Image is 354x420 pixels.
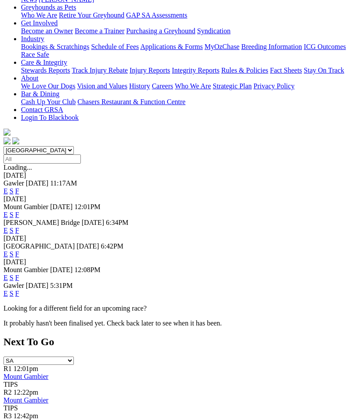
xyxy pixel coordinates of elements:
span: 12:08PM [74,266,101,273]
a: Become an Owner [21,27,73,35]
a: Greyhounds as Pets [21,3,76,11]
a: Strategic Plan [213,82,252,90]
span: R3 [3,412,12,420]
span: [DATE] [50,203,73,210]
span: [DATE] [76,242,99,250]
a: Chasers Restaurant & Function Centre [77,98,185,105]
a: Who We Are [175,82,211,90]
a: Breeding Information [241,43,302,50]
a: Injury Reports [129,66,170,74]
span: TIPS [3,404,18,412]
div: [DATE] [3,258,351,266]
a: Bookings & Scratchings [21,43,89,50]
a: E [3,290,8,297]
a: F [15,187,19,195]
span: [DATE] [50,266,73,273]
span: Mount Gambier [3,203,49,210]
a: F [15,290,19,297]
a: S [10,187,14,195]
a: Bar & Dining [21,90,59,98]
span: 11:17AM [50,179,77,187]
a: S [10,290,14,297]
span: 6:34PM [106,219,128,226]
div: Industry [21,43,351,59]
a: Stay On Track [304,66,344,74]
a: Track Injury Rebate [72,66,128,74]
a: Care & Integrity [21,59,67,66]
a: Purchasing a Greyhound [126,27,195,35]
img: twitter.svg [12,137,19,144]
a: Cash Up Your Club [21,98,76,105]
span: R2 [3,388,12,396]
a: We Love Our Dogs [21,82,75,90]
a: Login To Blackbook [21,114,79,121]
a: F [15,274,19,281]
a: E [3,274,8,281]
a: S [10,227,14,234]
a: Applications & Forms [140,43,203,50]
div: About [21,82,351,90]
p: Looking for a different field for an upcoming race? [3,304,351,312]
div: [DATE] [3,195,351,203]
a: Become a Trainer [75,27,125,35]
a: Vision and Values [77,82,127,90]
a: F [15,211,19,218]
a: F [15,250,19,258]
img: logo-grsa-white.png [3,129,10,136]
a: E [3,250,8,258]
span: 12:01pm [14,365,38,372]
a: About [21,74,38,82]
a: Integrity Reports [172,66,219,74]
h2: Next To Go [3,336,351,348]
span: 6:42PM [101,242,124,250]
span: [DATE] [82,219,104,226]
a: Contact GRSA [21,106,63,113]
a: Careers [152,82,173,90]
div: Greyhounds as Pets [21,11,351,19]
span: Gawler [3,179,24,187]
span: Mount Gambier [3,266,49,273]
a: Mount Gambier [3,373,49,380]
span: [DATE] [26,179,49,187]
img: facebook.svg [3,137,10,144]
div: Get Involved [21,27,351,35]
span: Loading... [3,164,32,171]
a: S [10,250,14,258]
a: Get Involved [21,19,58,27]
div: Care & Integrity [21,66,351,74]
a: ICG Outcomes [304,43,346,50]
a: Race Safe [21,51,49,58]
partial: It probably hasn't been finalised yet. Check back later to see when it has been. [3,319,222,327]
span: [PERSON_NAME] Bridge [3,219,80,226]
span: 12:22pm [14,388,38,396]
span: R1 [3,365,12,372]
a: Fact Sheets [270,66,302,74]
a: Rules & Policies [221,66,268,74]
a: GAP SA Assessments [126,11,187,19]
a: E [3,211,8,218]
span: Gawler [3,282,24,289]
div: [DATE] [3,171,351,179]
a: Industry [21,35,44,42]
span: [GEOGRAPHIC_DATA] [3,242,75,250]
a: Who We Are [21,11,57,19]
a: E [3,187,8,195]
span: 12:42pm [14,412,38,420]
a: F [15,227,19,234]
a: MyOzChase [205,43,239,50]
a: History [129,82,150,90]
a: S [10,211,14,218]
a: Privacy Policy [253,82,295,90]
div: Bar & Dining [21,98,351,106]
a: Syndication [197,27,230,35]
a: E [3,227,8,234]
a: Stewards Reports [21,66,70,74]
span: 5:31PM [50,282,73,289]
input: Select date [3,154,81,164]
span: 12:01PM [74,203,101,210]
a: Schedule of Fees [91,43,139,50]
a: Mount Gambier [3,396,49,404]
a: S [10,274,14,281]
a: Retire Your Greyhound [59,11,125,19]
div: [DATE] [3,234,351,242]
